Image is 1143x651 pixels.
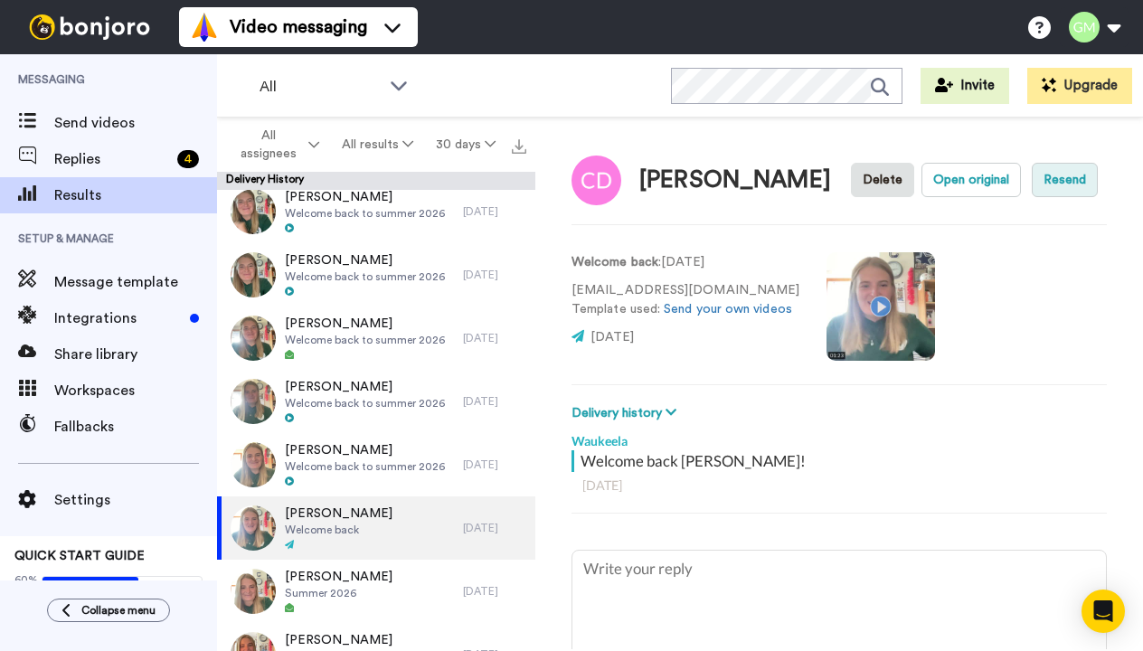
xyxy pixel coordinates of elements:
[177,150,199,168] div: 4
[463,521,526,535] div: [DATE]
[217,496,535,560] a: [PERSON_NAME]Welcome back[DATE]
[639,167,831,193] div: [PERSON_NAME]
[231,379,276,424] img: 4ea2e751-f90d-408b-8423-69b9d63d59ca-thumb.jpg
[285,505,392,523] span: [PERSON_NAME]
[571,423,1107,450] div: Waukeela
[463,204,526,219] div: [DATE]
[54,271,217,293] span: Message template
[231,189,276,234] img: c09eb56c-e32c-467e-85a1-4dc4c928f354-thumb.jpg
[463,458,526,472] div: [DATE]
[54,489,217,511] span: Settings
[590,331,634,344] span: [DATE]
[571,256,658,269] strong: Welcome back
[47,599,170,622] button: Collapse menu
[512,139,526,154] img: export.svg
[851,163,914,197] button: Delete
[54,184,217,206] span: Results
[54,416,217,438] span: Fallbacks
[463,584,526,599] div: [DATE]
[571,156,621,205] img: Image of Chloe Dagostino
[285,459,445,474] span: Welcome back to summer 2026
[285,568,392,586] span: [PERSON_NAME]
[231,442,276,487] img: b5e77d2f-c181-4046-a4bb-e42ab129b28e-thumb.jpg
[217,180,535,243] a: [PERSON_NAME]Welcome back to summer 2026[DATE]
[581,450,1102,472] div: Welcome back [PERSON_NAME]!
[424,128,506,161] button: 30 days
[221,119,331,170] button: All assignees
[260,76,381,98] span: All
[217,560,535,623] a: [PERSON_NAME]Summer 2026[DATE]
[81,603,156,618] span: Collapse menu
[285,269,445,284] span: Welcome back to summer 2026
[22,14,157,40] img: bj-logo-header-white.svg
[217,370,535,433] a: [PERSON_NAME]Welcome back to summer 2026[DATE]
[217,307,535,370] a: [PERSON_NAME]Welcome back to summer 2026[DATE]
[1082,590,1125,633] div: Open Intercom Messenger
[285,441,445,459] span: [PERSON_NAME]
[231,505,276,551] img: c44fb48a-ff0c-4649-a5e4-5d56ea3679b9-thumb.jpg
[571,253,799,272] p: : [DATE]
[231,252,276,297] img: e64a09b2-d46c-49a5-ac29-a8967e10b315-thumb.jpg
[54,307,183,329] span: Integrations
[285,188,445,206] span: [PERSON_NAME]
[54,344,217,365] span: Share library
[463,394,526,409] div: [DATE]
[664,303,792,316] a: Send your own videos
[582,476,1096,495] div: [DATE]
[231,127,305,163] span: All assignees
[190,13,219,42] img: vm-color.svg
[285,206,445,221] span: Welcome back to summer 2026
[506,131,532,158] button: Export all results that match these filters now.
[463,268,526,282] div: [DATE]
[331,128,425,161] button: All results
[230,14,367,40] span: Video messaging
[1027,68,1132,104] button: Upgrade
[217,172,535,190] div: Delivery History
[54,148,170,170] span: Replies
[571,403,682,423] button: Delivery history
[285,333,445,347] span: Welcome back to summer 2026
[285,586,392,600] span: Summer 2026
[285,631,392,649] span: [PERSON_NAME]
[217,243,535,307] a: [PERSON_NAME]Welcome back to summer 2026[DATE]
[285,523,392,537] span: Welcome back
[921,68,1009,104] button: Invite
[54,380,217,401] span: Workspaces
[285,315,445,333] span: [PERSON_NAME]
[285,378,445,396] span: [PERSON_NAME]
[14,572,38,587] span: 60%
[463,331,526,345] div: [DATE]
[1032,163,1098,197] button: Resend
[231,316,276,361] img: 6d4c19b7-20c5-41fe-aea9-904d60cf40a3-thumb.jpg
[285,251,445,269] span: [PERSON_NAME]
[54,112,217,134] span: Send videos
[571,281,799,319] p: [EMAIL_ADDRESS][DOMAIN_NAME] Template used:
[217,433,535,496] a: [PERSON_NAME]Welcome back to summer 2026[DATE]
[921,163,1021,197] button: Open original
[231,569,276,614] img: 6f7ffd86-8e51-46f8-bb48-8296610bf94d-thumb.jpg
[285,396,445,410] span: Welcome back to summer 2026
[14,550,145,562] span: QUICK START GUIDE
